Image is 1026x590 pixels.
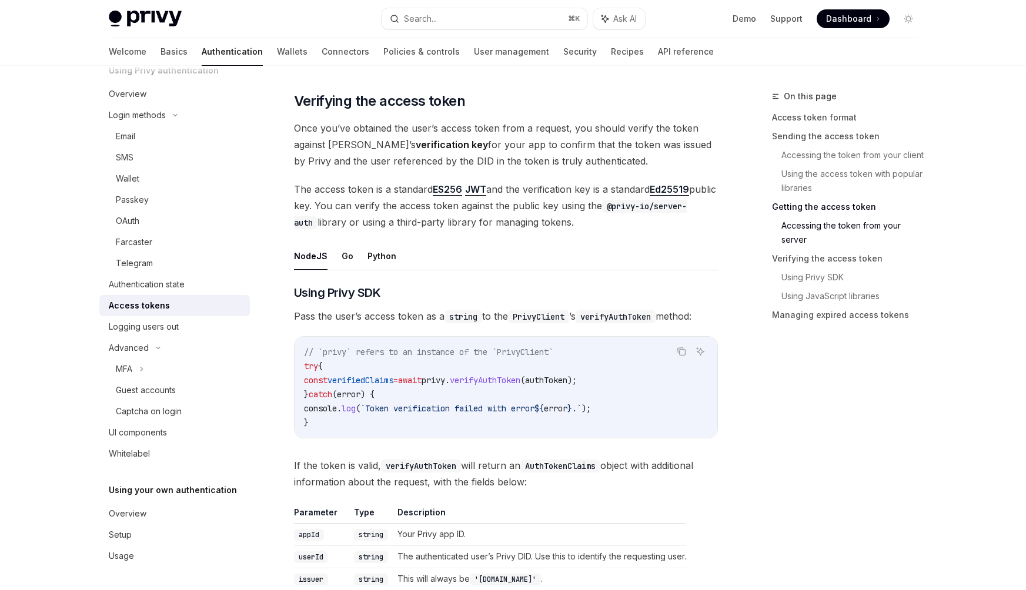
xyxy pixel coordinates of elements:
code: string [354,551,388,563]
span: Pass the user’s access token as a to the ’s method: [294,308,718,324]
img: light logo [109,11,182,27]
a: Logging users out [99,316,250,337]
span: } [567,403,572,414]
span: verifyAuthToken [450,375,520,385]
a: API reference [658,38,714,66]
div: Logging users out [109,320,179,334]
a: Demo [733,13,756,25]
span: ) { [360,389,375,400]
a: Authentication state [99,274,250,295]
span: } [304,389,309,400]
code: issuer [294,574,328,585]
a: Using Privy SDK [781,268,927,287]
th: Parameter [294,507,349,524]
a: SMS [99,147,250,168]
div: Overview [109,507,146,521]
strong: verification key [416,139,488,150]
button: Search...⌘K [382,8,587,29]
div: Access tokens [109,299,170,313]
span: Once you’ve obtained the user’s access token from a request, you should verify the token against ... [294,120,718,169]
div: Captcha on login [116,404,182,418]
a: Sending the access token [772,127,927,146]
div: Setup [109,528,132,542]
div: Usage [109,549,134,563]
a: Overview [99,503,250,524]
span: The access token is a standard and the verification key is a standard public key. You can verify ... [294,181,718,230]
span: On this page [784,89,837,103]
span: error [337,389,360,400]
span: . [337,403,342,414]
span: ( [520,375,525,385]
button: Go [342,242,353,270]
span: Dashboard [826,13,871,25]
a: Dashboard [817,9,890,28]
a: Guest accounts [99,380,250,401]
span: `Token verification failed with error [360,403,534,414]
div: Telegram [116,256,153,270]
div: Wallet [116,172,139,186]
span: ( [332,389,337,400]
div: Overview [109,87,146,101]
a: Setup [99,524,250,545]
a: OAuth [99,210,250,232]
a: Support [770,13,803,25]
span: { [318,361,323,371]
a: Accessing the token from your server [781,216,927,249]
a: Farcaster [99,232,250,253]
code: string [354,574,388,585]
div: Search... [404,12,437,26]
code: string [354,529,388,541]
div: SMS [116,150,133,165]
a: Wallet [99,168,250,189]
span: await [398,375,422,385]
div: OAuth [116,214,139,228]
div: Authentication state [109,277,185,291]
h5: Using your own authentication [109,483,237,497]
div: Guest accounts [116,383,176,397]
a: Overview [99,83,250,105]
code: AuthTokenClaims [520,460,600,472]
span: // `privy` refers to an instance of the `PrivyClient` [304,347,553,357]
span: ( [356,403,360,414]
code: string [445,310,482,323]
code: appId [294,529,324,541]
span: privy [422,375,445,385]
a: Security [563,38,597,66]
a: Policies & controls [383,38,460,66]
a: Connectors [322,38,369,66]
a: Email [99,126,250,147]
a: Verifying the access token [772,249,927,268]
span: try [304,361,318,371]
a: Recipes [611,38,644,66]
span: If the token is valid, will return an object with additional information about the request, with ... [294,457,718,490]
a: Telegram [99,253,250,274]
span: const [304,375,327,385]
code: @privy-io/server-auth [294,200,687,229]
button: Ask AI [693,344,708,359]
span: .` [572,403,581,414]
a: Usage [99,545,250,566]
span: ); [567,375,577,385]
th: Type [349,507,393,524]
a: Ed25519 [650,183,689,196]
div: Login methods [109,108,166,122]
span: log [342,403,356,414]
span: } [304,417,309,428]
a: Using JavaScript libraries [781,287,927,306]
a: Access token format [772,108,927,127]
a: Access tokens [99,295,250,316]
div: MFA [116,362,132,376]
a: Welcome [109,38,146,66]
span: console [304,403,337,414]
a: Using the access token with popular libraries [781,165,927,197]
a: Basics [161,38,188,66]
th: Description [393,507,686,524]
td: Your Privy app ID. [393,523,686,545]
span: Verifying the access token [294,92,465,110]
div: Farcaster [116,235,152,249]
code: verifyAuthToken [381,460,461,472]
code: PrivyClient [508,310,569,323]
span: authToken [525,375,567,385]
a: JWT [465,183,486,196]
button: Ask AI [593,8,645,29]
